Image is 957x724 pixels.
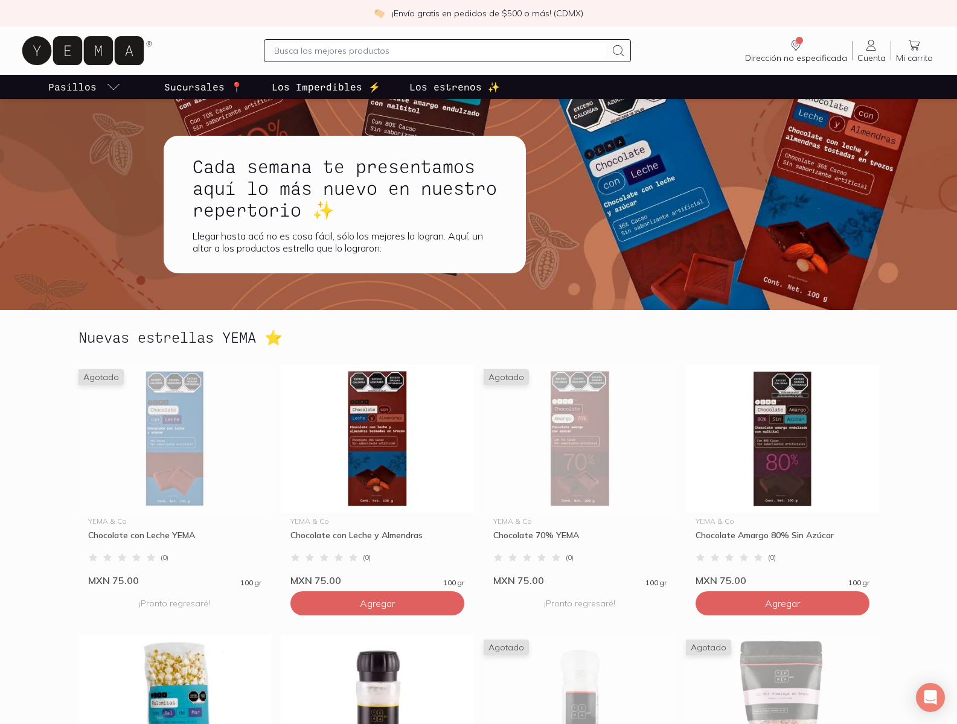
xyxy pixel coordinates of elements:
[853,38,891,63] a: Cuenta
[290,530,464,551] div: Chocolate con Leche y Almendras
[88,574,139,586] span: MXN 75.00
[443,579,464,586] span: 100 gr
[48,80,97,94] p: Pasillos
[240,579,261,586] span: 100 gr
[274,43,606,58] input: Busca los mejores productos
[891,38,938,63] a: Mi carrito
[484,369,529,385] span: Agotado
[46,75,123,99] a: pasillo-todos-link
[78,364,272,586] a: Chocolate con Leche YEMAAgotadoYEMA & CoChocolate con Leche YEMA(0)MXN 75.00100 gr
[407,75,502,99] a: Los estrenos ✨
[740,38,852,63] a: Dirección no especificada
[696,530,869,551] div: Chocolate Amargo 80% Sin Azúcar
[272,80,380,94] p: Los Imperdibles ⚡️
[162,75,245,99] a: Sucursales 📍
[374,8,385,19] img: check
[857,52,886,63] span: Cuenta
[164,136,565,273] a: Cada semana te presentamos aquí lo más nuevo en nuestro repertorio ✨Llegar hasta acá no es cosa f...
[765,597,800,609] span: Agregar
[409,80,500,94] p: Los estrenos ✨
[493,518,667,525] div: YEMA & Co
[686,364,879,513] img: Chocolate Amargo 80% Sin Azúcar
[493,530,667,551] div: Chocolate 70% YEMA
[848,579,869,586] span: 100 gr
[484,640,529,655] span: Agotado
[88,591,262,615] p: ¡Pronto regresaré!
[363,554,371,561] span: ( 0 )
[566,554,574,561] span: ( 0 )
[360,597,395,609] span: Agregar
[686,640,731,655] span: Agotado
[493,574,544,586] span: MXN 75.00
[484,364,677,513] img: Chocolate 70% YEMA
[696,518,869,525] div: YEMA & Co
[896,52,933,63] span: Mi carrito
[768,554,776,561] span: ( 0 )
[745,52,847,63] span: Dirección no especificada
[290,574,341,586] span: MXN 75.00
[696,591,869,615] button: Agregar
[916,683,945,712] div: Open Intercom Messenger
[281,364,474,513] img: Chocolate con Leche y Almendras
[161,554,168,561] span: ( 0 )
[78,364,272,513] img: Chocolate con Leche YEMA
[484,364,677,586] a: Chocolate 70% YEMAAgotadoYEMA & CoChocolate 70% YEMA(0)MXN 75.00100 gr
[290,518,464,525] div: YEMA & Co
[392,7,583,19] p: ¡Envío gratis en pedidos de $500 o más! (CDMX)
[686,364,879,586] a: Chocolate Amargo 80% Sin AzúcarYEMA & CoChocolate Amargo 80% Sin Azúcar(0)MXN 75.00100 gr
[281,364,474,586] a: Chocolate con Leche y AlmendrasYEMA & CoChocolate con Leche y Almendras(0)MXN 75.00100 gr
[290,591,464,615] button: Agregar
[696,574,746,586] span: MXN 75.00
[78,369,124,385] span: Agotado
[78,329,283,345] h2: Nuevas estrellas YEMA ⭐️
[164,80,243,94] p: Sucursales 📍
[88,518,262,525] div: YEMA & Co
[193,155,497,220] h1: Cada semana te presentamos aquí lo más nuevo en nuestro repertorio ✨
[493,591,667,615] p: ¡Pronto regresaré!
[645,579,667,586] span: 100 gr
[88,530,262,551] div: Chocolate con Leche YEMA
[269,75,383,99] a: Los Imperdibles ⚡️
[193,230,497,254] div: Llegar hasta acá no es cosa fácil, sólo los mejores lo logran. Aquí, un altar a los productos est...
